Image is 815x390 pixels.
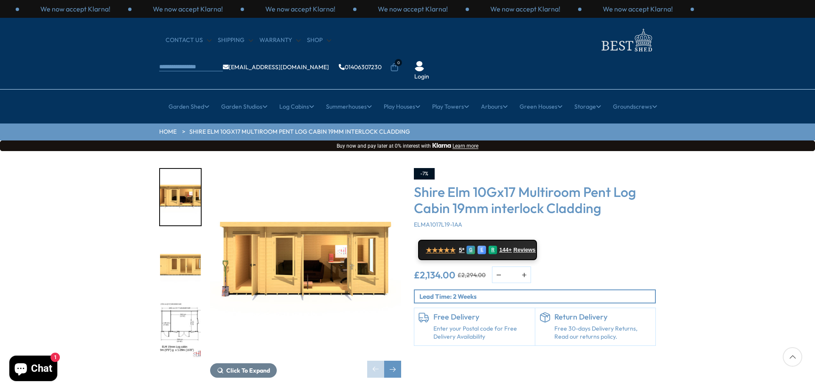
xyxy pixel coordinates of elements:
[279,96,314,117] a: Log Cabins
[469,4,582,14] div: 2 / 3
[132,4,244,14] div: 2 / 3
[384,361,401,378] div: Next slide
[467,246,475,254] div: G
[357,4,469,14] div: 1 / 3
[490,4,560,14] p: We now accept Klarna!
[166,36,211,45] a: CONTACT US
[326,96,372,117] a: Summerhouses
[481,96,508,117] a: Arbours
[169,96,209,117] a: Garden Shed
[7,356,60,383] inbox-online-store-chat: Shopify online store chat
[223,64,329,70] a: [EMAIL_ADDRESS][DOMAIN_NAME]
[244,4,357,14] div: 3 / 3
[339,64,382,70] a: 01406307230
[419,292,655,301] p: Lead Time: 2 Weeks
[40,4,110,14] p: We now accept Klarna!
[432,96,469,117] a: Play Towers
[390,63,399,72] a: 0
[478,246,486,254] div: E
[433,312,531,322] h6: Free Delivery
[210,363,277,378] button: Click To Expand
[426,246,455,254] span: ★★★★★
[414,73,429,81] a: Login
[574,96,601,117] a: Storage
[458,272,486,278] del: £2,294.00
[433,325,531,341] a: Enter your Postal code for Free Delivery Availability
[414,61,424,71] img: User Icon
[596,26,656,54] img: logo
[554,312,652,322] h6: Return Delivery
[159,301,202,359] div: 3 / 10
[414,184,656,216] h3: Shire Elm 10Gx17 Multiroom Pent Log Cabin 19mm interlock Cladding
[218,36,253,45] a: Shipping
[414,221,462,228] span: ELMA1017L19-1AA
[414,168,435,180] div: -7%
[414,270,455,280] ins: £2,134.00
[582,4,694,14] div: 3 / 3
[159,128,177,136] a: HOME
[395,59,402,66] span: 0
[265,4,335,14] p: We now accept Klarna!
[19,4,132,14] div: 1 / 3
[367,361,384,378] div: Previous slide
[418,240,537,260] a: ★★★★★ 5* G E R 144+ Reviews
[514,247,536,253] span: Reviews
[160,236,201,292] img: Elm2990x50909_9x16_8000_578f2222-942b-4b45-bcfa-3677885ef887_200x200.jpg
[210,168,401,359] img: Shire Elm 10Gx17 Multiroom Pent Log Cabin 19mm interlock Cladding - Best Shed
[613,96,657,117] a: Groundscrews
[160,169,201,225] img: Elm2990x50909_9x16_8000LIFESTYLE_ebb03b52-3ad0-433a-96f0-8190fa0c79cb_200x200.jpg
[489,246,497,254] div: R
[189,128,410,136] a: Shire Elm 10Gx17 Multiroom Pent Log Cabin 19mm interlock Cladding
[554,325,652,341] p: Free 30-days Delivery Returns, Read our returns policy.
[160,302,201,358] img: Elm2990x50909_9x16_8PLAN_fa07f756-2e9b-4080-86e3-fc095bf7bbd6_200x200.jpg
[159,168,202,226] div: 1 / 10
[153,4,223,14] p: We now accept Klarna!
[159,235,202,293] div: 2 / 10
[378,4,448,14] p: We now accept Klarna!
[259,36,301,45] a: Warranty
[520,96,562,117] a: Green Houses
[307,36,331,45] a: Shop
[384,96,420,117] a: Play Houses
[210,168,401,378] div: 1 / 10
[603,4,673,14] p: We now accept Klarna!
[499,247,511,253] span: 144+
[221,96,267,117] a: Garden Studios
[226,367,270,374] span: Click To Expand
